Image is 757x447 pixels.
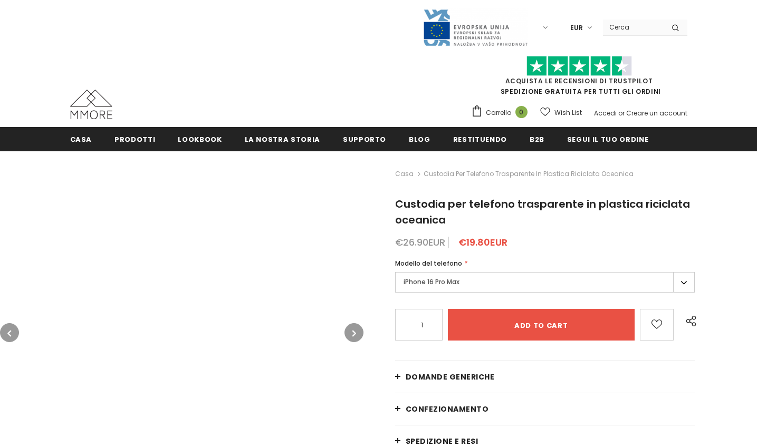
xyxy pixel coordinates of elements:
[486,108,511,118] span: Carrello
[245,127,320,151] a: La nostra storia
[395,236,445,249] span: €26.90EUR
[626,109,687,118] a: Creare un account
[343,127,386,151] a: supporto
[70,127,92,151] a: Casa
[245,134,320,144] span: La nostra storia
[395,197,690,227] span: Custodia per telefono trasparente in plastica riciclata oceanica
[594,109,617,118] a: Accedi
[515,106,528,118] span: 0
[505,76,653,85] a: Acquista le recensioni di TrustPilot
[567,127,648,151] a: Segui il tuo ordine
[409,127,430,151] a: Blog
[540,103,582,122] a: Wish List
[530,134,544,144] span: B2B
[530,127,544,151] a: B2B
[70,90,112,119] img: Casi MMORE
[395,393,695,425] a: CONFEZIONAMENTO
[395,168,414,180] a: Casa
[178,134,222,144] span: Lookbook
[395,361,695,393] a: Domande generiche
[114,127,155,151] a: Prodotti
[70,134,92,144] span: Casa
[343,134,386,144] span: supporto
[406,404,489,414] span: CONFEZIONAMENTO
[114,134,155,144] span: Prodotti
[424,168,634,180] span: Custodia per telefono trasparente in plastica riciclata oceanica
[618,109,625,118] span: or
[423,23,528,32] a: Javni Razpis
[471,105,533,121] a: Carrello 0
[526,56,632,76] img: Fidati di Pilot Stars
[603,20,664,35] input: Search Site
[409,134,430,144] span: Blog
[554,108,582,118] span: Wish List
[448,309,635,341] input: Add to cart
[395,272,695,293] label: iPhone 16 Pro Max
[458,236,507,249] span: €19.80EUR
[570,23,583,33] span: EUR
[395,259,462,268] span: Modello del telefono
[453,134,507,144] span: Restituendo
[567,134,648,144] span: Segui il tuo ordine
[406,372,495,382] span: Domande generiche
[453,127,507,151] a: Restituendo
[406,436,478,446] span: Spedizione e resi
[471,61,687,96] span: SPEDIZIONE GRATUITA PER TUTTI GLI ORDINI
[423,8,528,47] img: Javni Razpis
[178,127,222,151] a: Lookbook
